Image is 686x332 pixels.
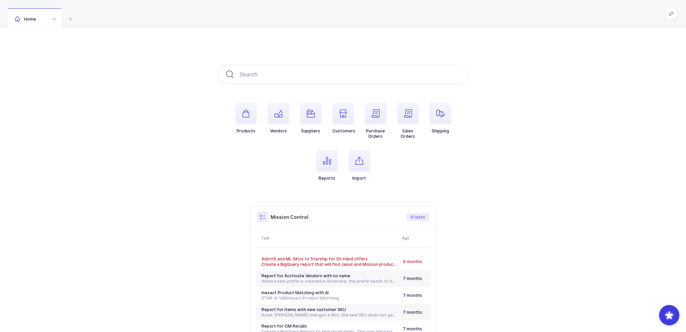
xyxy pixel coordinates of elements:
[271,214,308,221] h3: Mission Control
[411,214,425,220] span: 6 tasks
[365,103,386,139] button: PurchaseOrders
[332,103,355,134] button: Customers
[397,103,419,139] button: SalesOrders
[15,17,36,22] span: Home
[430,103,451,134] button: Shipping
[218,65,469,84] input: Search
[349,150,370,181] button: Import
[235,103,257,134] button: Products
[300,103,322,134] button: Suppliers
[316,150,338,181] button: Reports
[268,103,289,134] button: Vendors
